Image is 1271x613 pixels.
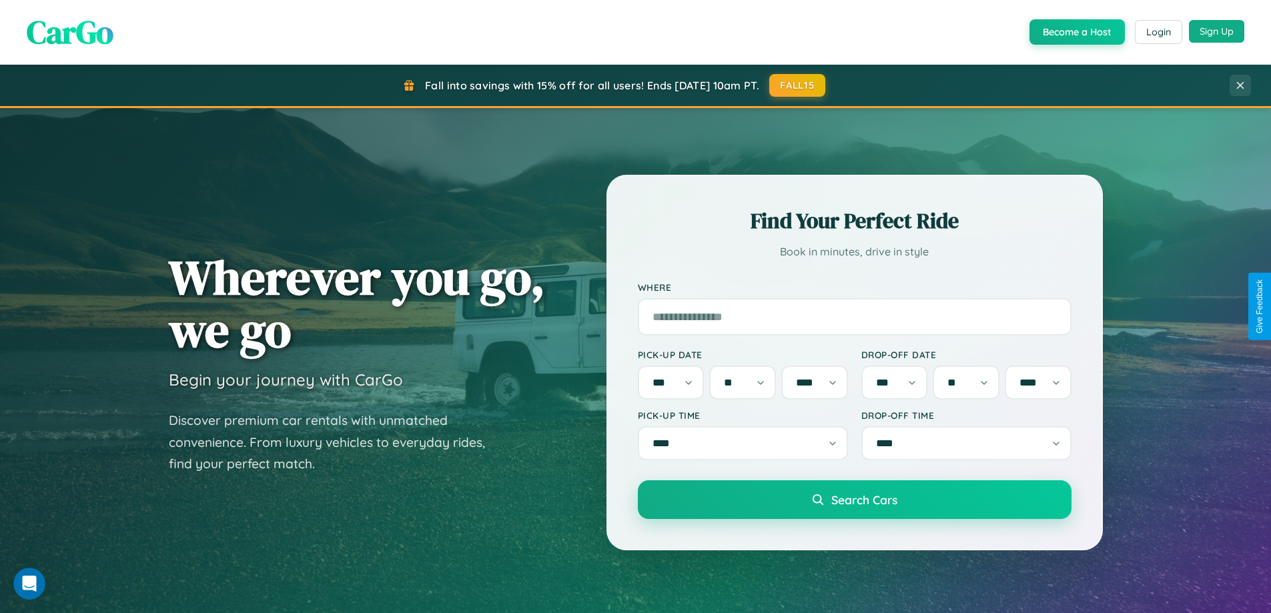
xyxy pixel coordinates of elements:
label: Drop-off Date [861,349,1072,360]
label: Pick-up Time [638,410,848,421]
h1: Wherever you go, we go [169,251,545,356]
iframe: Intercom live chat [13,568,45,600]
h2: Find Your Perfect Ride [638,206,1072,235]
label: Where [638,281,1072,293]
button: Become a Host [1029,19,1125,45]
button: Sign Up [1189,20,1244,43]
h3: Begin your journey with CarGo [169,370,403,390]
span: CarGo [27,10,113,54]
label: Pick-up Date [638,349,848,360]
div: Give Feedback [1255,279,1264,334]
button: FALL15 [769,74,825,97]
p: Book in minutes, drive in style [638,242,1072,261]
span: Search Cars [831,492,897,507]
span: Fall into savings with 15% off for all users! Ends [DATE] 10am PT. [425,79,759,92]
button: Login [1135,20,1182,44]
button: Search Cars [638,480,1072,519]
label: Drop-off Time [861,410,1072,421]
p: Discover premium car rentals with unmatched convenience. From luxury vehicles to everyday rides, ... [169,410,502,475]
